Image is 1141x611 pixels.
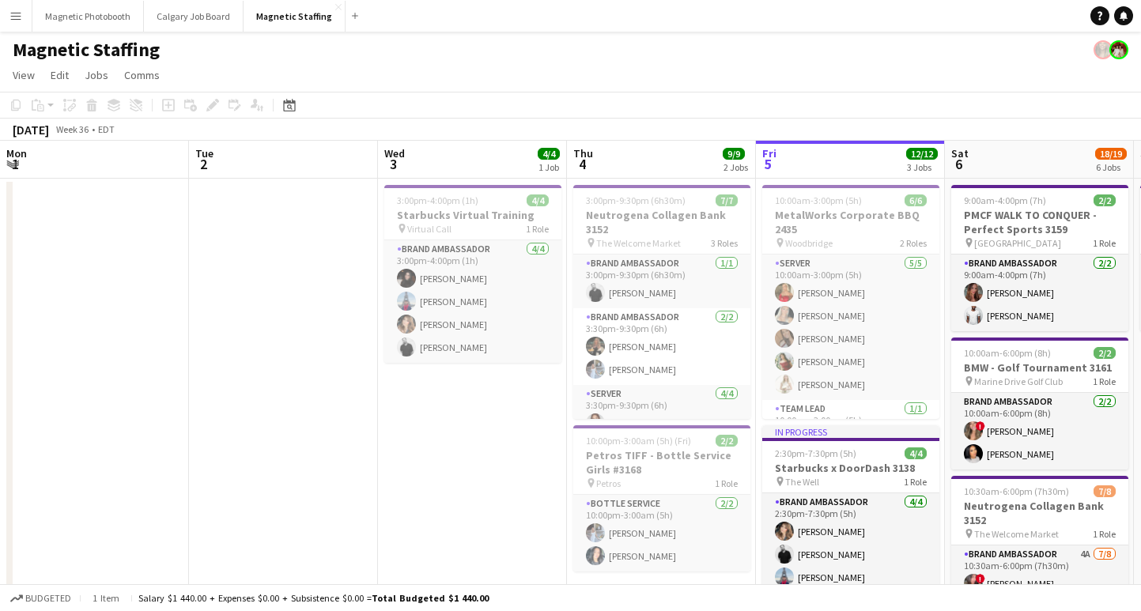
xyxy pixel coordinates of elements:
span: 10:00am-6:00pm (8h) [964,347,1051,359]
span: Comms [124,68,160,82]
span: 2/2 [1094,194,1116,206]
span: Tue [195,146,213,160]
h3: Petros TIFF - Bottle Service Girls #3168 [573,448,750,477]
span: Total Budgeted $1 440.00 [372,592,489,604]
span: Fri [762,146,776,160]
span: Budgeted [25,593,71,604]
span: 9/9 [723,148,745,160]
span: 1 Role [526,223,549,235]
a: Comms [118,65,166,85]
app-card-role: Server4/43:30pm-9:30pm (6h)[PERSON_NAME] [573,385,750,507]
span: Petros [596,477,621,489]
span: 9:00am-4:00pm (7h) [964,194,1046,206]
span: The Welcome Market [974,528,1059,540]
span: Sat [951,146,969,160]
h3: Neutrogena Collagen Bank 3152 [951,499,1128,527]
div: [DATE] [13,122,49,138]
span: 2/2 [716,435,738,447]
app-job-card: 9:00am-4:00pm (7h)2/2PMCF WALK TO CONQUER - Perfect Sports 3159 [GEOGRAPHIC_DATA]1 RoleBrand Amba... [951,185,1128,331]
button: Calgary Job Board [144,1,244,32]
span: Thu [573,146,593,160]
app-card-role: Team Lead1/110:00am-3:00pm (5h) [762,400,939,454]
div: 1 Job [538,161,559,173]
app-job-card: 3:00pm-9:30pm (6h30m)7/7Neutrogena Collagen Bank 3152 The Welcome Market3 RolesBrand Ambassador1/... [573,185,750,419]
h3: MetalWorks Corporate BBQ 2435 [762,208,939,236]
span: Virtual Call [407,223,451,235]
span: 6/6 [905,194,927,206]
span: 6 [949,155,969,173]
span: 1 Role [1093,375,1116,387]
span: 1 Role [1093,237,1116,249]
span: 10:00pm-3:00am (5h) (Fri) [586,435,691,447]
span: Week 36 [52,123,92,135]
span: The Welcome Market [596,237,681,249]
span: 10:00am-3:00pm (5h) [775,194,862,206]
span: 7/8 [1094,485,1116,497]
span: [GEOGRAPHIC_DATA] [974,237,1061,249]
span: 1 Role [715,477,738,489]
span: View [13,68,35,82]
span: Wed [384,146,405,160]
app-job-card: 10:00am-6:00pm (8h)2/2BMW - Golf Tournament 3161 Marine Drive Golf Club1 RoleBrand Ambassador2/21... [951,338,1128,470]
a: Jobs [78,65,115,85]
app-card-role: Bottle Service2/210:00pm-3:00am (5h)[PERSON_NAME][PERSON_NAME] [573,495,750,571]
span: 2 [193,155,213,173]
h3: BMW - Golf Tournament 3161 [951,360,1128,375]
span: 4/4 [538,148,560,160]
app-job-card: 10:00pm-3:00am (5h) (Fri)2/2Petros TIFF - Bottle Service Girls #3168 Petros1 RoleBottle Service2/... [573,425,750,571]
span: 3:00pm-4:00pm (1h) [397,194,478,206]
span: ! [976,421,985,431]
button: Magnetic Photobooth [32,1,144,32]
app-card-role: Brand Ambassador2/23:30pm-9:30pm (6h)[PERSON_NAME][PERSON_NAME] [573,308,750,385]
a: Edit [44,65,75,85]
span: 7/7 [716,194,738,206]
span: Edit [51,68,69,82]
span: Mon [6,146,27,160]
div: 2 Jobs [724,161,748,173]
div: EDT [98,123,115,135]
span: 1 [4,155,27,173]
app-user-avatar: Kara & Monika [1109,40,1128,59]
span: 3:00pm-9:30pm (6h30m) [586,194,686,206]
span: 10:30am-6:00pm (7h30m) [964,485,1069,497]
span: 18/19 [1095,148,1127,160]
h1: Magnetic Staffing [13,38,160,62]
app-card-role: Brand Ambassador1/13:00pm-9:30pm (6h30m)[PERSON_NAME] [573,255,750,308]
span: 1 item [87,592,125,604]
button: Budgeted [8,590,74,607]
app-job-card: 10:00am-3:00pm (5h)6/6MetalWorks Corporate BBQ 2435 Woodbridge2 RolesServer5/510:00am-3:00pm (5h)... [762,185,939,419]
a: View [6,65,41,85]
span: 3 Roles [711,237,738,249]
h3: PMCF WALK TO CONQUER - Perfect Sports 3159 [951,208,1128,236]
app-card-role: Server5/510:00am-3:00pm (5h)[PERSON_NAME][PERSON_NAME][PERSON_NAME][PERSON_NAME][PERSON_NAME] [762,255,939,400]
h3: Starbucks x DoorDash 3138 [762,461,939,475]
span: 4/4 [905,447,927,459]
div: Salary $1 440.00 + Expenses $0.00 + Subsistence $0.00 = [138,592,489,604]
app-job-card: 3:00pm-4:00pm (1h)4/4Starbucks Virtual Training Virtual Call1 RoleBrand Ambassador4/43:00pm-4:00p... [384,185,561,363]
button: Magnetic Staffing [244,1,346,32]
span: Marine Drive Golf Club [974,375,1063,387]
span: 4/4 [527,194,549,206]
app-user-avatar: Bianca Fantauzzi [1094,40,1113,59]
span: Woodbridge [785,237,833,249]
span: 12/12 [906,148,938,160]
span: ! [976,574,985,583]
h3: Neutrogena Collagen Bank 3152 [573,208,750,236]
app-card-role: Brand Ambassador2/29:00am-4:00pm (7h)[PERSON_NAME][PERSON_NAME] [951,255,1128,331]
app-card-role: Brand Ambassador2/210:00am-6:00pm (8h)![PERSON_NAME][PERSON_NAME] [951,393,1128,470]
span: 4 [571,155,593,173]
span: 2/2 [1094,347,1116,359]
span: Jobs [85,68,108,82]
div: 6 Jobs [1096,161,1126,173]
div: 3 Jobs [907,161,937,173]
span: 2 Roles [900,237,927,249]
h3: Starbucks Virtual Training [384,208,561,222]
span: 3 [382,155,405,173]
span: 1 Role [904,476,927,488]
